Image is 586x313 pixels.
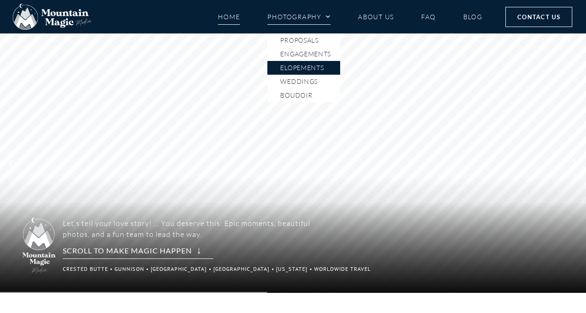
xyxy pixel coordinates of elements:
[20,216,58,276] img: Mountain Magic Media photography logo Crested Butte Photographer
[63,245,213,259] rs-layer: Scroll to make magic happen
[421,9,435,25] a: FAQ
[358,9,394,25] a: About Us
[463,9,483,25] a: Blog
[196,241,201,253] span: ↓
[267,88,340,102] a: Boudoir
[505,7,572,27] a: Contact Us
[63,263,313,275] p: Crested Butte • Gunnison • [GEOGRAPHIC_DATA] • [GEOGRAPHIC_DATA] • [US_STATE] • Worldwide Travel
[267,75,340,88] a: Weddings
[13,4,92,30] img: Mountain Magic Media photography logo Crested Butte Photographer
[218,9,483,25] nav: Menu
[517,12,560,22] span: Contact Us
[63,218,310,240] p: Let’s tell your love story! … You deserve this: Epic moments, beautiful photos, and a fun team to...
[267,61,340,75] a: Elopements
[267,33,340,102] ul: Photography
[267,47,340,61] a: Engagements
[267,33,340,47] a: Proposals
[267,9,331,25] a: Photography
[218,9,240,25] a: Home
